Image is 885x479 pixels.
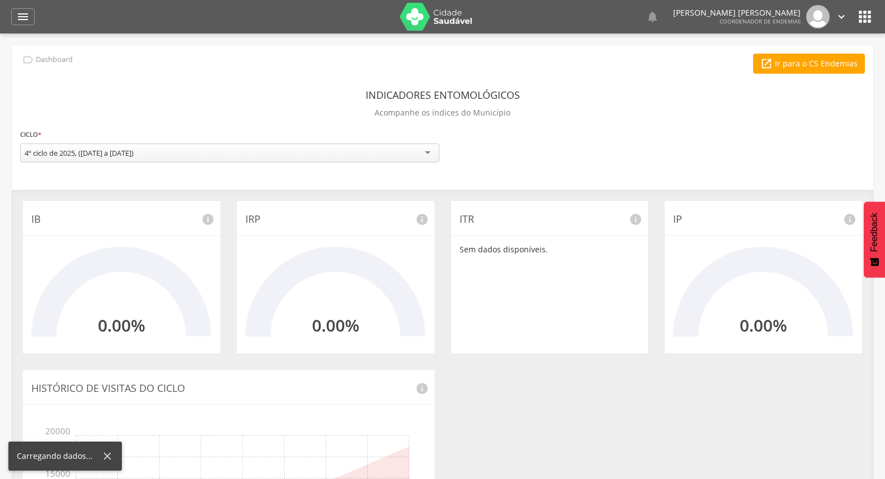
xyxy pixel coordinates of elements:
[843,213,856,226] i: info
[673,212,854,227] p: IP
[54,419,70,435] span: 20000
[720,17,801,25] span: Coordenador de Endemias
[17,451,101,462] div: Carregando dados...
[753,54,865,74] a: Ir para o CS Endemias
[375,105,510,121] p: Acompanhe os índices do Município
[835,11,848,23] i: 
[646,5,659,28] a: 
[869,213,879,252] span: Feedback
[201,213,215,226] i: info
[864,202,885,277] button: Feedback - Mostrar pesquisa
[31,212,212,227] p: IB
[835,5,848,28] a: 
[16,10,30,23] i: 
[460,212,640,227] p: ITR
[366,85,520,105] header: Indicadores Entomológicos
[673,9,801,17] p: [PERSON_NAME] [PERSON_NAME]
[415,382,429,395] i: info
[36,55,73,64] p: Dashboard
[31,381,426,396] p: Histórico de Visitas do Ciclo
[646,10,659,23] i: 
[415,213,429,226] i: info
[460,244,640,255] p: Sem dados disponíveis.
[20,128,41,141] label: Ciclo
[740,316,787,334] h2: 0.00%
[98,316,145,334] h2: 0.00%
[629,213,642,226] i: info
[11,8,35,25] a: 
[760,58,773,70] i: 
[312,316,359,334] h2: 0.00%
[22,54,34,66] i: 
[245,212,426,227] p: IRP
[856,8,874,26] i: 
[25,148,134,158] div: 4º ciclo de 2025, ([DATE] a [DATE])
